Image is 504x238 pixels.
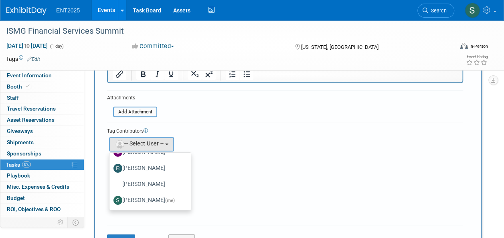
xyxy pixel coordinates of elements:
td: Tags [6,55,40,63]
label: [PERSON_NAME] [113,194,183,207]
label: [PERSON_NAME] [113,162,183,175]
span: Shipments [7,139,34,145]
a: Misc. Expenses & Credits [0,182,84,192]
a: Event Information [0,70,84,81]
span: Booth [7,83,31,90]
label: [PERSON_NAME] [113,178,183,191]
span: Tasks [6,161,31,168]
button: Bold [136,69,150,80]
div: In-Person [469,43,488,49]
body: Rich Text Area. Press ALT-0 for help. [4,3,350,11]
td: Toggle Event Tabs [68,217,84,228]
img: S.jpg [113,196,122,205]
span: Asset Reservations [7,117,55,123]
a: ROI, Objectives & ROO [0,204,84,215]
span: [DATE] [DATE] [6,42,48,49]
a: Shipments [0,137,84,148]
button: -- Select User -- [109,137,174,151]
i: Booth reservation complete [26,84,30,89]
a: Staff [0,93,84,103]
span: Travel Reservations [7,105,56,112]
span: Playbook [7,172,30,179]
a: Sponsorships [0,148,84,159]
span: ENT2025 [56,7,80,14]
button: Italic [150,69,164,80]
span: (1 day) [49,44,64,49]
button: Subscript [188,69,202,80]
button: Committed [130,42,177,50]
a: Search [417,4,454,18]
span: Attachments [7,217,39,224]
span: Giveaways [7,128,33,134]
img: Format-Inperson.png [460,43,468,49]
a: Tasks0% [0,159,84,170]
a: Asset Reservations [0,115,84,125]
a: Travel Reservations [0,103,84,114]
div: Event Rating [466,55,488,59]
span: 0% [22,161,31,167]
a: Attachments [0,215,84,226]
button: Bullet list [240,69,253,80]
span: Staff [7,95,19,101]
a: Booth [0,81,84,92]
button: Insert/edit link [113,69,126,80]
a: Playbook [0,170,84,181]
span: Event Information [7,72,52,79]
a: Giveaways [0,126,84,137]
button: Numbered list [226,69,239,80]
img: ExhibitDay [6,7,47,15]
span: to [23,42,31,49]
div: Tag Contributors [107,126,463,135]
button: Underline [164,69,178,80]
img: Stephanie Silva [465,3,480,18]
span: (me) [165,197,175,203]
button: Superscript [202,69,216,80]
span: Sponsorships [7,150,41,157]
img: R.jpg [113,164,122,173]
div: Event Format [418,42,488,54]
span: ROI, Objectives & ROO [7,206,61,212]
a: Edit [27,56,40,62]
span: -- Select User -- [115,140,164,147]
span: Search [428,8,447,14]
span: Budget [7,195,25,201]
a: Budget [0,193,84,204]
td: Personalize Event Tab Strip [54,217,68,228]
span: [US_STATE], [GEOGRAPHIC_DATA] [301,44,379,50]
div: Attachments [107,95,157,101]
div: ISMG Financial Services Summit [4,24,447,38]
span: Misc. Expenses & Credits [7,184,69,190]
